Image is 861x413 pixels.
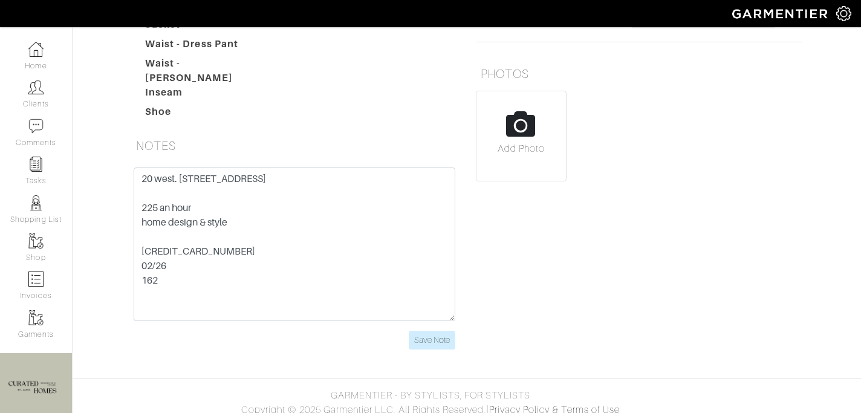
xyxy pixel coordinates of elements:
[28,80,44,95] img: clients-icon-6bae9207a08558b7cb47a8932f037763ab4055f8c8b6bfacd5dc20c3e0201464.png
[28,195,44,210] img: stylists-icon-eb353228a002819b7ec25b43dbf5f0378dd9e0616d9560372ff212230b889e62.png
[134,167,455,321] textarea: 20 west. [STREET_ADDRESS] 225 an hour home design & style [CREDIT_CARD_NUMBER] 02/26 162
[28,119,44,134] img: comment-icon-a0a6a9ef722e966f86d9cbdc48e553b5cf19dbc54f86b18d962a5391bc8f6eb6.png
[131,134,458,158] h5: NOTES
[28,272,44,287] img: orders-icon-0abe47150d42831381b5fb84f609e132dff9fe21cb692f30cb5eec754e2cba89.png
[28,233,44,249] img: garments-icon-b7da505a4dc4fd61783c78ac3ca0ef83fa9d6f193b1c9dc38574b1d14d53ca28.png
[136,37,274,56] dt: Waist - Dress Pant
[136,56,274,85] dt: Waist - [PERSON_NAME]
[476,62,802,86] h5: PHOTOS
[136,105,274,124] dt: Shoe
[136,85,274,105] dt: Inseam
[409,331,455,350] input: Save Note
[28,310,44,325] img: garments-icon-b7da505a4dc4fd61783c78ac3ca0ef83fa9d6f193b1c9dc38574b1d14d53ca28.png
[28,157,44,172] img: reminder-icon-8004d30b9f0a5d33ae49ab947aed9ed385cf756f9e5892f1edd6e32f2345188e.png
[726,3,836,24] img: garmentier-logo-header-white-b43fb05a5012e4ada735d5af1a66efaba907eab6374d6393d1fbf88cb4ef424d.png
[28,42,44,57] img: dashboard-icon-dbcd8f5a0b271acd01030246c82b418ddd0df26cd7fceb0bd07c9910d44c42f6.png
[136,18,274,37] dt: Jacket
[836,6,851,21] img: gear-icon-white-bd11855cb880d31180b6d7d6211b90ccbf57a29d726f0c71d8c61bd08dd39cc2.png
